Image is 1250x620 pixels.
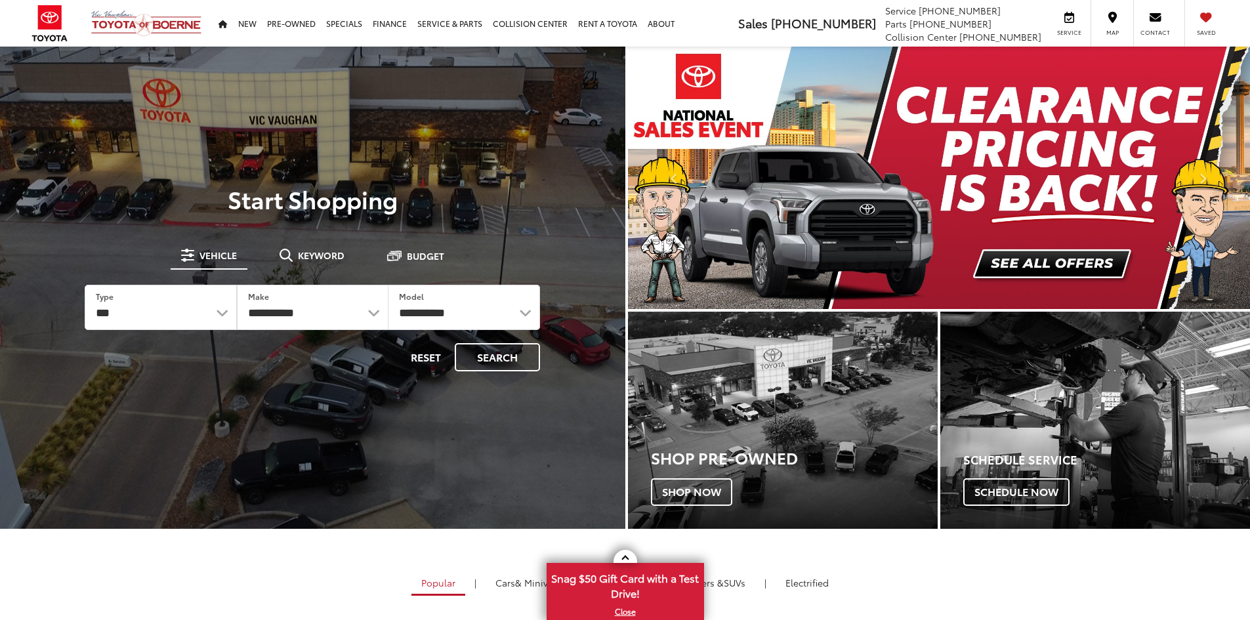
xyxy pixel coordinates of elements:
[776,571,839,594] a: Electrified
[96,291,114,302] label: Type
[1140,28,1170,37] span: Contact
[771,14,876,31] span: [PHONE_NUMBER]
[55,186,570,212] p: Start Shopping
[1054,28,1084,37] span: Service
[471,576,480,589] li: |
[298,251,344,260] span: Keyword
[486,571,569,594] a: Cars
[963,478,1070,506] span: Schedule Now
[919,4,1001,17] span: [PHONE_NUMBER]
[885,17,907,30] span: Parts
[959,30,1041,43] span: [PHONE_NUMBER]
[909,17,991,30] span: [PHONE_NUMBER]
[963,453,1250,466] h4: Schedule Service
[1098,28,1127,37] span: Map
[515,576,559,589] span: & Minivan
[411,571,465,596] a: Popular
[91,10,202,37] img: Vic Vaughan Toyota of Boerne
[628,312,938,529] a: Shop Pre-Owned Shop Now
[885,4,916,17] span: Service
[400,343,452,371] button: Reset
[1157,73,1250,283] button: Click to view next picture.
[738,14,768,31] span: Sales
[761,576,770,589] li: |
[651,449,938,466] h3: Shop Pre-Owned
[940,312,1250,529] div: Toyota
[940,312,1250,529] a: Schedule Service Schedule Now
[548,564,703,604] span: Snag $50 Gift Card with a Test Drive!
[455,343,540,371] button: Search
[885,30,957,43] span: Collision Center
[248,291,269,302] label: Make
[656,571,755,594] a: SUVs
[651,478,732,506] span: Shop Now
[628,73,721,283] button: Click to view previous picture.
[407,251,444,260] span: Budget
[1192,28,1220,37] span: Saved
[399,291,424,302] label: Model
[199,251,237,260] span: Vehicle
[628,312,938,529] div: Toyota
